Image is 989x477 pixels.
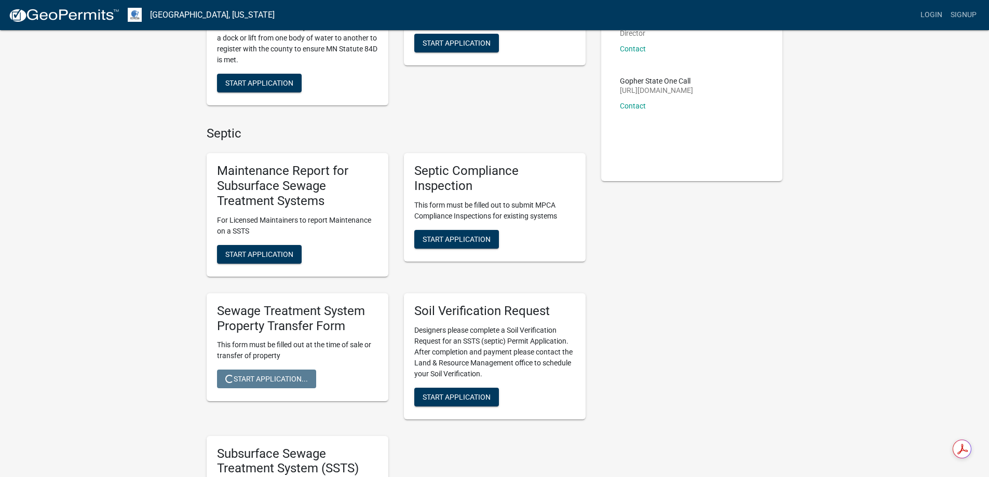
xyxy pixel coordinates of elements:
[620,77,693,85] p: Gopher State One Call
[225,375,308,383] span: Start Application...
[414,304,575,319] h5: Soil Verification Request
[414,230,499,249] button: Start Application
[128,8,142,22] img: Otter Tail County, Minnesota
[414,34,499,52] button: Start Application
[620,45,646,53] a: Contact
[946,5,981,25] a: Signup
[620,30,675,37] p: Director
[916,5,946,25] a: Login
[414,200,575,222] p: This form must be filled out to submit MPCA Compliance Inspections for existing systems
[414,388,499,406] button: Start Application
[217,74,302,92] button: Start Application
[620,102,646,110] a: Contact
[217,370,316,388] button: Start Application...
[414,325,575,379] p: Designers please complete a Soil Verification Request for an SSTS (septic) Permit Application. Af...
[620,87,693,94] p: [URL][DOMAIN_NAME]
[217,304,378,334] h5: Sewage Treatment System Property Transfer Form
[217,339,378,361] p: This form must be filled out at the time of sale or transfer of property
[225,78,293,87] span: Start Application
[217,215,378,237] p: For Licensed Maintainers to report Maintenance on a SSTS
[150,6,275,24] a: [GEOGRAPHIC_DATA], [US_STATE]
[225,250,293,258] span: Start Application
[217,163,378,208] h5: Maintenance Report for Subsurface Sewage Treatment Systems
[414,163,575,194] h5: Septic Compliance Inspection
[423,39,491,47] span: Start Application
[207,126,586,141] h4: Septic
[217,245,302,264] button: Start Application
[423,392,491,401] span: Start Application
[423,235,491,243] span: Start Application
